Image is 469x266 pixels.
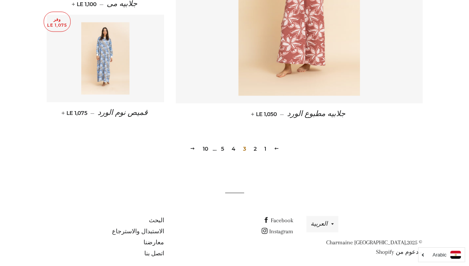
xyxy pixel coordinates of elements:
a: Facebook [263,217,293,224]
a: اتصل بنا [144,250,164,257]
a: البحث [149,217,164,224]
a: 10 [200,143,211,155]
span: قميص نوم الورد [98,109,148,117]
span: — [99,1,104,8]
a: قميص نوم الورد — LE 1,075 [47,102,164,124]
button: العربية [306,216,338,233]
a: Charmaine [GEOGRAPHIC_DATA] [326,239,406,246]
a: الاستبدال والاسترجاع [112,228,164,235]
span: LE 1,100 [73,1,96,8]
a: جلابيه مطبوع الورد — LE 1,050 [176,104,423,125]
span: … [213,147,216,152]
a: 5 [218,143,227,155]
a: معارضنا [144,239,164,246]
span: — [280,111,284,118]
a: Instagram [262,228,293,235]
span: جلابيه مطبوع الورد [287,110,346,118]
a: 1 [261,143,269,155]
p: وفر LE 1,075 [44,12,70,32]
a: 4 [229,143,238,155]
span: LE 1,075 [63,110,87,117]
a: مدعوم من Shopify [376,249,422,256]
span: 3 [240,143,249,155]
p: © 2025, [305,238,422,257]
a: 2 [251,143,260,155]
i: Arabic [433,252,447,257]
a: Arabic [422,251,461,259]
span: LE 1,050 [253,111,277,118]
span: — [90,110,95,117]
